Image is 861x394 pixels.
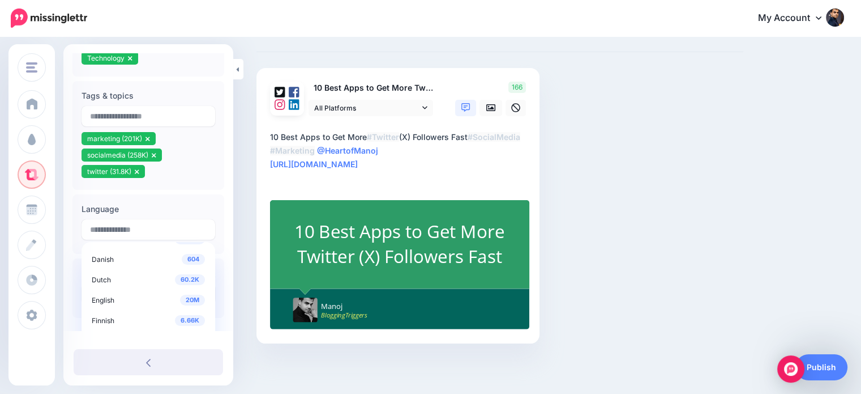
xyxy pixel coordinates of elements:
[92,276,111,284] span: Dutch
[777,355,804,383] div: Open Intercom Messenger
[747,5,844,32] a: My Account
[18,18,27,27] img: logo_orange.svg
[87,167,131,176] span: twitter (31.8K)
[32,18,55,27] div: v 4.0.25
[113,66,122,75] img: tab_keywords_by_traffic_grey.svg
[87,134,142,143] span: marketing (201K)
[92,296,114,304] span: English
[31,66,40,75] img: tab_domain_overview_orange.svg
[86,291,211,308] a: 20M English
[175,274,205,285] span: 60.2K
[92,255,114,264] span: Danish
[125,67,191,74] div: Keywords by Traffic
[87,54,125,62] span: Technology
[86,251,211,268] a: 604 Danish
[87,151,148,159] span: socialmedia (258K)
[309,82,434,95] p: 10 Best Apps to Get More Twitter (X) Followers Fast
[175,315,205,326] span: 6.66K
[182,254,205,265] span: 604
[29,29,125,39] div: Domain: [DOMAIN_NAME]
[86,312,211,329] a: 6.66K Finnish
[309,100,433,116] a: All Platforms
[270,130,530,171] div: 10 Best Apps to Get More (X) Followers Fast
[321,311,367,320] span: BloggingTriggers
[18,29,27,39] img: website_grey.svg
[26,62,37,73] img: menu.png
[43,67,101,74] div: Domain Overview
[314,102,419,114] span: All Platforms
[82,89,215,103] label: Tags & topics
[508,82,526,93] span: 166
[11,9,87,28] img: Missinglettr
[86,271,211,288] a: 60.2K Dutch
[795,354,847,380] a: Publish
[180,295,205,306] span: 20M
[82,202,215,216] label: Language
[321,302,342,311] span: Manoj
[294,219,506,269] div: 10 Best Apps to Get More Twitter (X) Followers Fast
[92,316,114,325] span: Finnish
